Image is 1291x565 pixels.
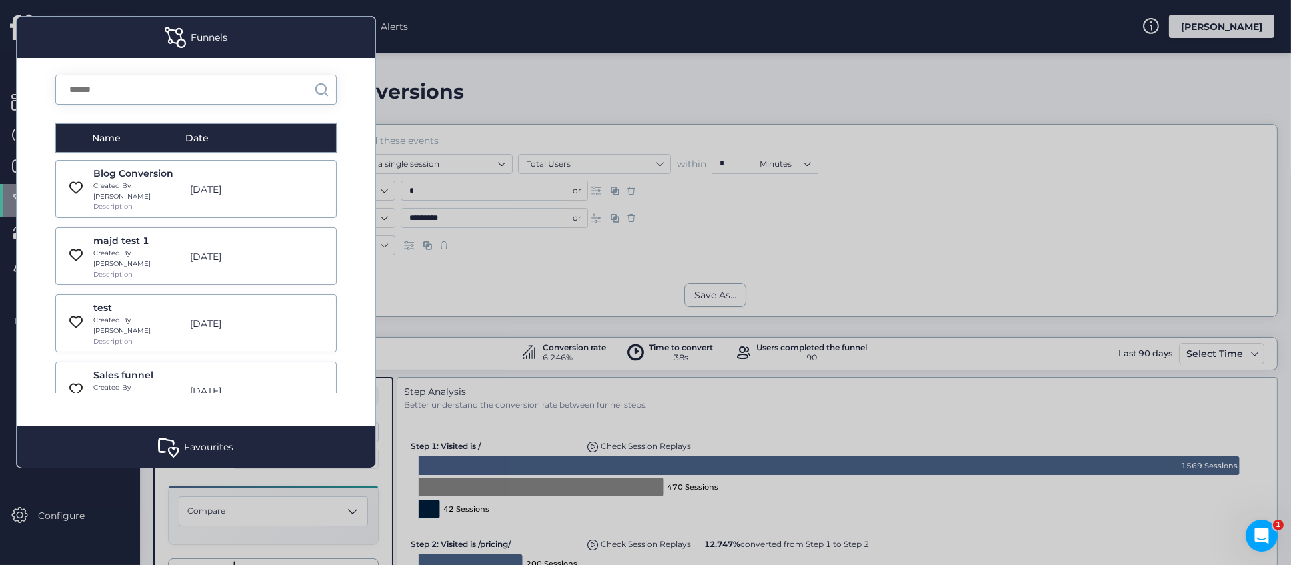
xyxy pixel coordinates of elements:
div: Sales funnel [93,368,183,382]
span: 1 [1273,520,1284,530]
div: Date [185,131,287,145]
div: Created By [PERSON_NAME] [93,315,183,336]
div: Created By [PERSON_NAME] [93,382,183,403]
div: Favourites [17,426,375,468]
div: [DATE] [183,384,278,398]
div: Created By [PERSON_NAME] [93,181,183,201]
div: Funnels [17,17,375,58]
div: Description [93,269,130,280]
div: [DATE] [183,249,278,264]
div: Name [92,131,185,145]
div: [DATE] [183,182,278,197]
div: Favourites [185,440,234,454]
div: Funnels [191,30,227,45]
div: Created By [PERSON_NAME] [93,248,183,269]
div: [DATE] [183,316,278,331]
div: test [93,300,183,315]
div: Blog Conversion [93,166,183,181]
iframe: Intercom live chat [1246,520,1278,552]
div: Description [93,201,130,212]
div: majd test 1 [93,233,183,248]
div: Description [93,336,130,347]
